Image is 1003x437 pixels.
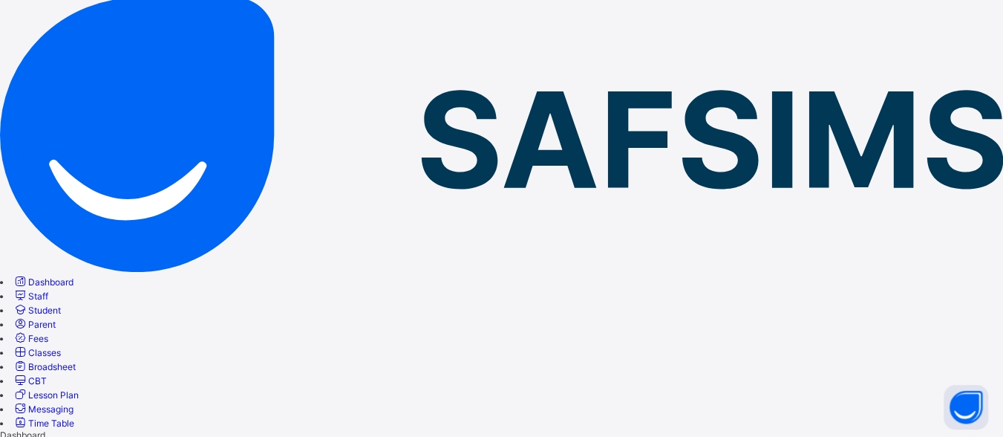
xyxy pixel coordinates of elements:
[28,333,48,344] span: Fees
[13,291,48,302] a: Staff
[28,305,61,316] span: Student
[28,319,56,330] span: Parent
[13,319,56,330] a: Parent
[13,347,61,358] a: Classes
[28,389,79,401] span: Lesson Plan
[13,305,61,316] a: Student
[13,361,76,372] a: Broadsheet
[944,385,988,430] button: Open asap
[28,347,61,358] span: Classes
[13,404,73,415] a: Messaging
[13,333,48,344] a: Fees
[28,276,73,288] span: Dashboard
[28,291,48,302] span: Staff
[28,361,76,372] span: Broadsheet
[13,375,47,386] a: CBT
[28,375,47,386] span: CBT
[13,389,79,401] a: Lesson Plan
[13,276,73,288] a: Dashboard
[28,418,74,429] span: Time Table
[28,404,73,415] span: Messaging
[13,418,74,429] a: Time Table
